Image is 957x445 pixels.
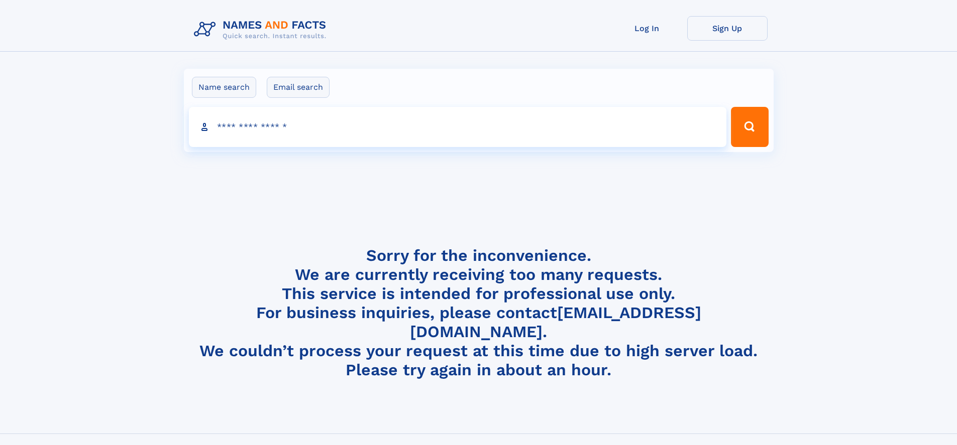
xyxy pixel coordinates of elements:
[267,77,330,98] label: Email search
[410,303,701,341] a: [EMAIL_ADDRESS][DOMAIN_NAME]
[607,16,687,41] a: Log In
[189,107,727,147] input: search input
[190,16,335,43] img: Logo Names and Facts
[731,107,768,147] button: Search Button
[687,16,768,41] a: Sign Up
[190,246,768,380] h4: Sorry for the inconvenience. We are currently receiving too many requests. This service is intend...
[192,77,256,98] label: Name search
